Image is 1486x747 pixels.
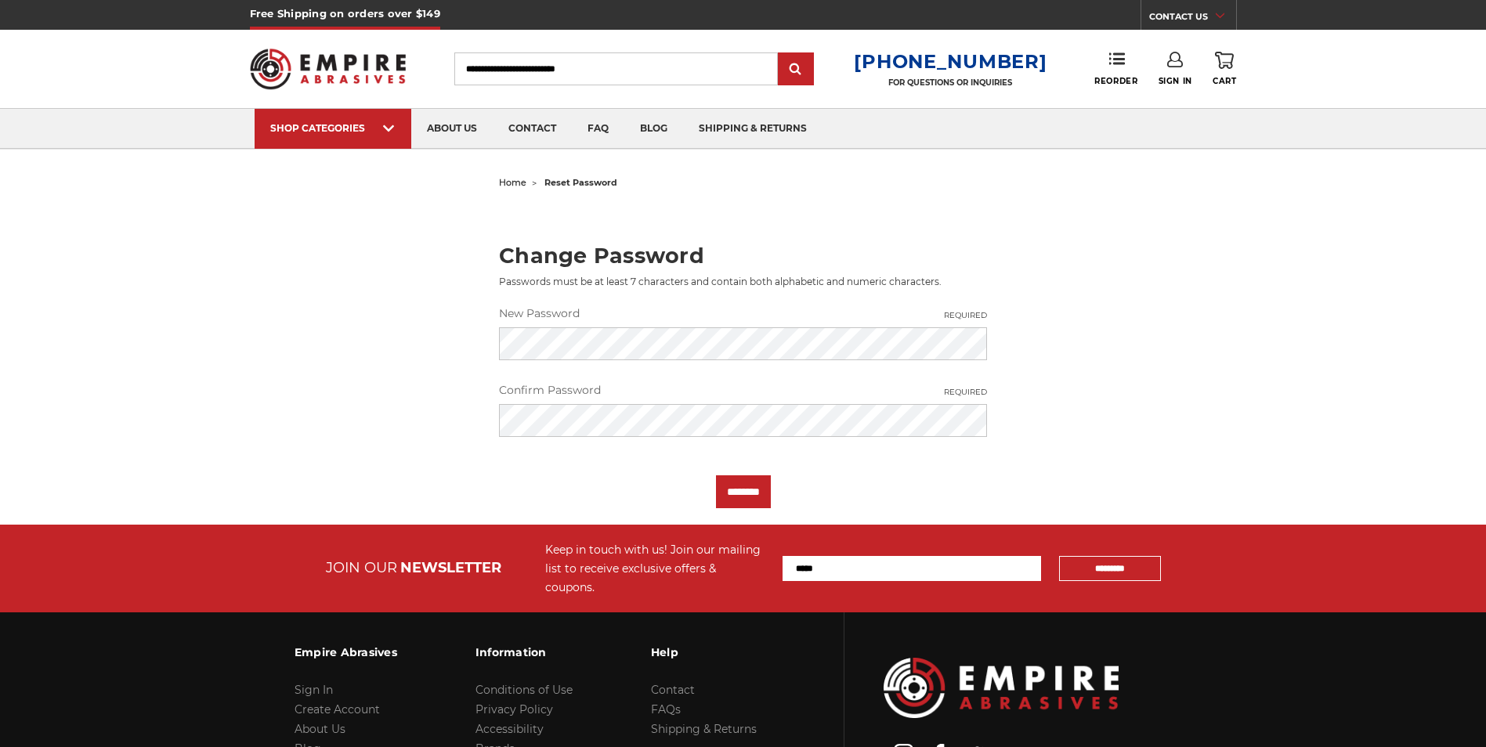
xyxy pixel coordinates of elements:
[651,722,757,736] a: Shipping & Returns
[411,109,493,149] a: about us
[295,636,397,669] h3: Empire Abrasives
[1213,52,1236,86] a: Cart
[544,177,617,188] span: reset password
[499,245,987,266] h2: Change Password
[683,109,823,149] a: shipping & returns
[493,109,572,149] a: contact
[499,305,987,322] label: New Password
[545,540,767,597] div: Keep in touch with us! Join our mailing list to receive exclusive offers & coupons.
[295,683,333,697] a: Sign In
[1159,76,1192,86] span: Sign In
[572,109,624,149] a: faq
[270,122,396,134] div: SHOP CATEGORIES
[1094,76,1137,86] span: Reorder
[475,702,553,716] a: Privacy Policy
[475,636,573,669] h3: Information
[651,636,757,669] h3: Help
[780,54,812,85] input: Submit
[651,683,695,697] a: Contact
[884,658,1119,718] img: Empire Abrasives Logo Image
[475,722,544,736] a: Accessibility
[624,109,683,149] a: blog
[944,386,987,398] small: Required
[944,309,987,321] small: Required
[499,275,987,289] p: Passwords must be at least 7 characters and contain both alphabetic and numeric characters.
[854,78,1047,88] p: FOR QUESTIONS OR INQUIRIES
[295,702,380,716] a: Create Account
[854,50,1047,73] a: [PHONE_NUMBER]
[1094,52,1137,85] a: Reorder
[250,38,407,99] img: Empire Abrasives
[1213,76,1236,86] span: Cart
[475,683,573,697] a: Conditions of Use
[400,559,501,576] span: NEWSLETTER
[499,382,987,399] label: Confirm Password
[1149,8,1236,30] a: CONTACT US
[499,177,526,188] a: home
[651,702,681,716] a: FAQs
[295,722,345,736] a: About Us
[326,559,397,576] span: JOIN OUR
